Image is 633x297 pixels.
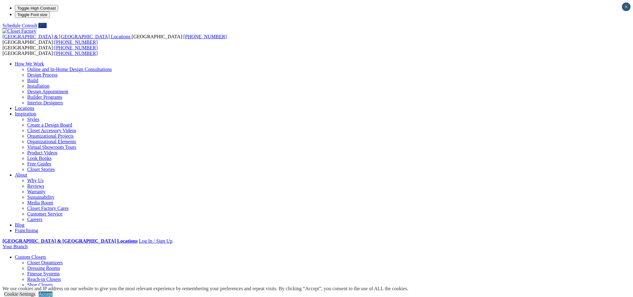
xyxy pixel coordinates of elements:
a: Your Branch [2,244,28,249]
span: [GEOGRAPHIC_DATA]: [GEOGRAPHIC_DATA]: [2,45,98,56]
a: Organizational Elements [27,139,76,144]
a: Product Videos [27,150,57,155]
a: About [15,172,27,178]
a: [PHONE_NUMBER] [54,40,98,45]
a: [GEOGRAPHIC_DATA] & [GEOGRAPHIC_DATA] Locations [2,34,132,39]
a: [PHONE_NUMBER] [54,51,98,56]
span: [GEOGRAPHIC_DATA] & [GEOGRAPHIC_DATA] Locations [2,34,130,39]
a: Closet Organizers [27,260,63,265]
a: Franchising [15,228,38,233]
a: Design Appointment [27,89,68,94]
a: Closet Factory Cares [27,206,69,211]
a: Look Books [27,156,52,161]
a: Shoe Closets [27,282,53,287]
span: [GEOGRAPHIC_DATA]: [GEOGRAPHIC_DATA]: [2,34,227,45]
a: [PHONE_NUMBER] [183,34,227,39]
a: Warranty [27,189,45,194]
a: Call [38,23,47,28]
img: Closet Factory [2,28,36,34]
div: We use cookies and IP address on our website to give you the most relevant experience by remember... [2,286,408,291]
a: Cookie Settings [4,291,36,297]
a: Dressing Rooms [27,266,60,271]
a: Locations [15,106,34,111]
a: Careers [27,217,42,222]
a: Reach-in Closets [27,277,61,282]
a: Design Process [27,72,57,77]
a: [GEOGRAPHIC_DATA] & [GEOGRAPHIC_DATA] Locations [2,238,138,244]
a: Virtual Showroom Tours [27,144,76,150]
a: Closet Stories [27,167,55,172]
a: Media Room [27,200,53,205]
a: Blog [15,222,24,228]
button: Close [622,2,631,11]
a: Accept [39,291,53,297]
a: Interior Designers [27,100,63,105]
a: Builder Programs [27,94,62,100]
span: Toggle High Contrast [17,6,56,10]
a: Free Guides [27,161,51,166]
a: Log In / Sign Up [139,238,172,244]
a: Organizational Projects [27,133,74,139]
a: Reviews [27,183,44,189]
span: Toggle Font size [17,12,47,17]
a: Build [27,78,38,83]
a: Online and In-Home Design Consultations [27,67,112,72]
a: Finesse Systems [27,271,60,276]
a: Create a Design Board [27,122,72,128]
a: Closet Accessory Videos [27,128,76,133]
a: Why Us [27,178,44,183]
a: Schedule Consult [2,23,37,28]
a: Sustainability [27,195,54,200]
a: Customer Service [27,211,62,216]
button: Toggle Font size [15,11,50,18]
a: How We Work [15,61,44,66]
a: Installation [27,83,49,89]
a: Inspiration [15,111,36,116]
a: Custom Closets [15,254,46,260]
a: [PHONE_NUMBER] [54,45,98,50]
button: Toggle High Contrast [15,5,58,11]
a: Styles [27,117,39,122]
